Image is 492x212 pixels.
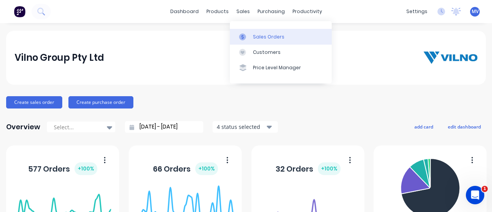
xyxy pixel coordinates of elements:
[289,6,326,17] div: productivity
[443,122,486,132] button: edit dashboard
[253,49,281,56] div: Customers
[28,162,97,175] div: 577 Orders
[6,119,40,135] div: Overview
[195,162,218,175] div: + 100 %
[203,6,233,17] div: products
[276,162,341,175] div: 32 Orders
[472,8,479,15] span: MV
[213,121,278,133] button: 4 status selected
[233,6,254,17] div: sales
[75,162,97,175] div: + 100 %
[482,186,488,192] span: 1
[424,52,477,64] img: Vilno Group Pty Ltd
[153,162,218,175] div: 66 Orders
[6,96,62,109] button: Create sales order
[217,123,265,131] div: 4 status selected
[230,29,332,44] a: Sales Orders
[166,6,203,17] a: dashboard
[230,45,332,60] a: Customers
[402,6,431,17] div: settings
[466,186,484,204] iframe: Intercom live chat
[254,6,289,17] div: purchasing
[253,33,284,40] div: Sales Orders
[68,96,133,109] button: Create purchase order
[230,60,332,75] a: Price Level Manager
[409,122,438,132] button: add card
[318,162,341,175] div: + 100 %
[14,6,25,17] img: Factory
[15,50,104,65] div: Vilno Group Pty Ltd
[253,64,301,71] div: Price Level Manager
